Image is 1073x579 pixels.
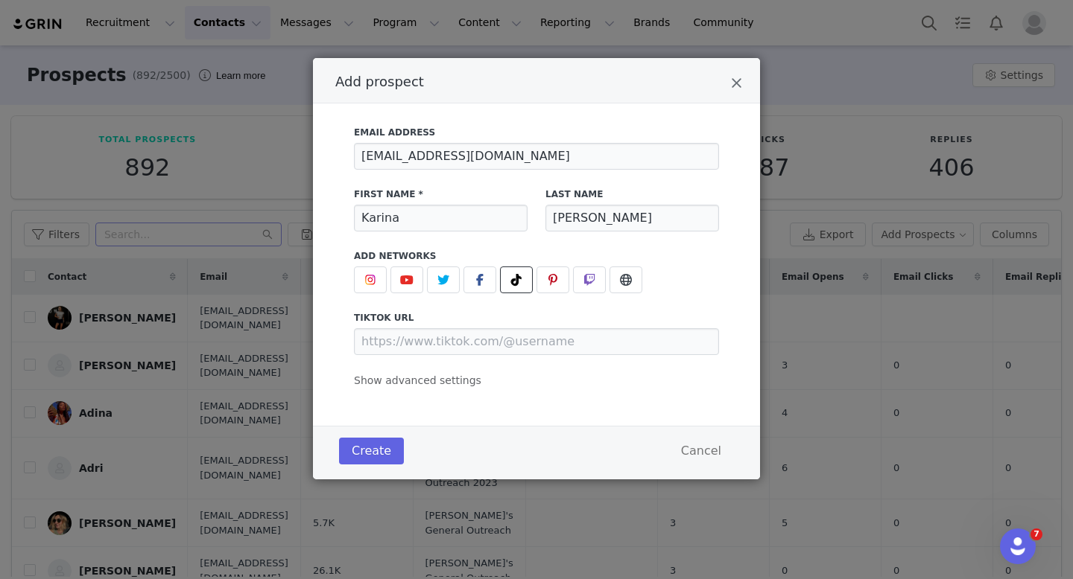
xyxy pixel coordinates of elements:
iframe: Intercom live chat [1000,528,1036,564]
label: tiktok URL [354,311,719,324]
label: Email Address [354,126,719,139]
button: Create [339,438,404,464]
label: First Name * [354,188,528,201]
img: instagram.svg [364,274,376,286]
button: Close [731,76,742,94]
div: Add prospect [313,58,760,479]
span: 7 [1031,528,1042,540]
span: Show advanced settings [354,374,481,386]
input: https://www.tiktok.com/@username [354,328,719,355]
label: Last Name [545,188,719,201]
button: Cancel [668,438,734,464]
label: Add Networks [354,249,719,263]
span: Add prospect [335,74,424,89]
